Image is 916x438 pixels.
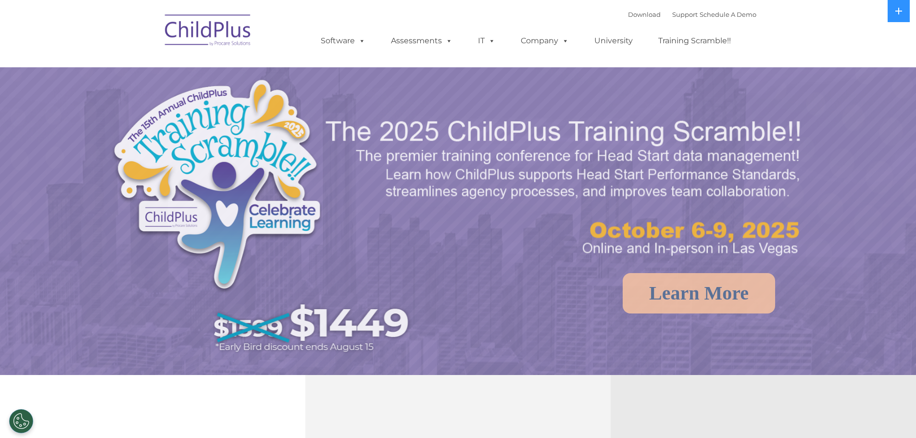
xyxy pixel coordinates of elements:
[160,8,256,56] img: ChildPlus by Procare Solutions
[628,11,756,18] font: |
[381,31,462,50] a: Assessments
[585,31,642,50] a: University
[511,31,578,50] a: Company
[700,11,756,18] a: Schedule A Demo
[672,11,698,18] a: Support
[623,273,775,313] a: Learn More
[468,31,505,50] a: IT
[628,11,661,18] a: Download
[9,409,33,433] button: Cookies Settings
[311,31,375,50] a: Software
[649,31,740,50] a: Training Scramble!!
